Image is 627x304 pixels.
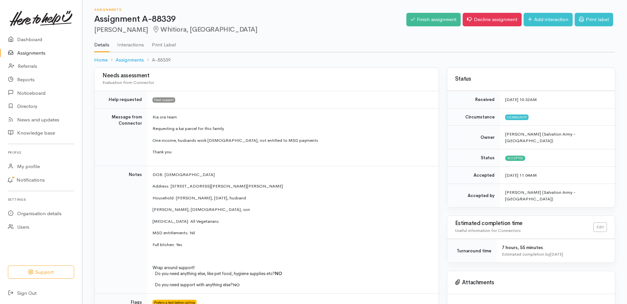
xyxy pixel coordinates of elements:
span: 7 hours, 55 minutes [502,245,543,250]
h6: Profile [8,148,74,157]
a: Decline assignment [463,13,522,26]
p: Address: [STREET_ADDRESS][PERSON_NAME][PERSON_NAME] [152,183,431,190]
td: Status [447,149,500,167]
span: Accepted [505,156,525,161]
td: Circumstance [447,108,500,126]
h3: Attachments [455,279,607,286]
h6: Assignments [94,8,406,12]
time: [DATE] 10:32AM [505,97,537,102]
h1: Assignment A-88339 [94,14,406,24]
p: Thank you [152,149,431,155]
td: Notes [95,166,147,293]
a: Edit [593,222,607,232]
span: [PERSON_NAME] (Salvation Army - [GEOGRAPHIC_DATA]) [505,131,576,143]
span: Community [505,114,529,120]
span: · Do you need support with anything else? [152,282,233,288]
p: One income, husbands work [DEMOGRAPHIC_DATA], not entitled to MSD payments [152,137,431,144]
a: Print label [575,13,613,26]
a: Finish assignment [406,13,461,26]
span: Whitiora, [GEOGRAPHIC_DATA] [152,25,258,34]
span: NO [275,271,282,276]
p: DOB: [DEMOGRAPHIC_DATA] [152,171,431,178]
span: NO [233,282,240,288]
span: Wrap around support! [152,265,195,270]
h3: Needs assessment [102,73,431,79]
p: Full kitchen: Yes [152,241,431,248]
p: [MEDICAL_DATA]: All Vegetarians [152,218,431,225]
button: Support [8,266,74,279]
td: Help requested [95,91,147,109]
p: [PERSON_NAME], [DEMOGRAPHIC_DATA], son [152,206,431,213]
h3: Status [455,76,607,82]
h6: Settings [8,195,74,204]
p: Requesting a kai parcel for this family [152,125,431,132]
td: Accepted [447,166,500,184]
span: Evaluation from Connector [102,80,154,85]
p: Kia ora team [152,114,431,120]
a: Home [94,56,108,64]
li: A-88339 [144,56,171,64]
span: · Do you need anything else, like pet food, hygiene supplies etc? [152,271,275,276]
td: Turnaround time [447,239,497,263]
a: Print Label [152,33,176,52]
h3: Estimated completion time [455,220,593,227]
td: Owner [447,126,500,149]
span: Useful information for Connectors [455,228,521,233]
h2: [PERSON_NAME] [94,26,406,34]
td: Message from Connector [95,108,147,166]
div: Estimated completion by [502,251,607,258]
td: Accepted by [447,184,500,208]
a: Add interaction [524,13,573,26]
time: [DATE] [550,251,563,257]
p: MSD entitlements: Nil [152,230,431,236]
td: [PERSON_NAME] (Salvation Army - [GEOGRAPHIC_DATA]) [500,184,615,208]
p: Household: [PERSON_NAME], [DATE], husband [152,195,431,201]
time: [DATE] 11:04AM [505,172,537,178]
a: Details [94,33,109,52]
nav: breadcrumb [94,52,615,68]
span: Food support [152,97,175,103]
a: Assignments [116,56,144,64]
a: Interactions [117,33,144,52]
td: Received [447,91,500,109]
